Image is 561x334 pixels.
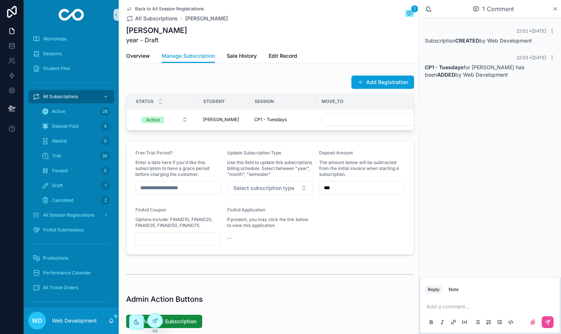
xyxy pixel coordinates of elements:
span: Use this field to update this subscriptions billing schedule. Select between "year", "month", "se... [227,160,313,177]
span: All Session Registrations [43,212,94,218]
a: Draft1 [37,179,114,192]
a: Select Button [135,113,194,127]
div: 28 [100,107,110,116]
a: Manage Subscription [162,49,215,63]
button: Select Button [136,113,194,126]
span: Performance Calendar [43,270,91,276]
span: Workshops [43,36,66,42]
span: Session [255,98,274,104]
span: CP1 - Tuesdays [254,117,287,123]
div: Note [449,287,459,293]
div: scrollable content [24,30,119,307]
a: All Subscriptions [28,90,114,103]
p: Web Development [52,317,97,324]
a: Waitlist0 [37,134,114,148]
span: The amount below will be subtracted from the initial invoice when starting a subscription. [319,160,405,177]
a: Student Files [28,62,114,75]
span: Draft [52,183,63,188]
span: Sessions [43,51,62,57]
span: Deposit Paid [52,123,78,129]
div: 1 [101,181,110,190]
button: Select Button [227,181,313,195]
span: Active [52,108,65,114]
span: Deposit Amount [319,150,353,156]
div: 30 [100,151,110,160]
span: Trial [52,153,61,159]
span: Overview [126,52,150,60]
button: Reply [425,285,443,294]
span: Student Files [43,66,70,71]
span: Student [203,98,225,104]
div: 2 [101,196,110,205]
a: All Session Registrations [28,208,114,222]
a: Sessions [28,47,114,60]
button: Note [446,285,462,294]
button: Add Registration [351,76,414,89]
span: Update Subscription Type [227,150,281,156]
span: year - Draft [126,36,187,44]
div: 0 [101,166,110,175]
span: Paused [52,168,68,174]
span: -- [227,234,232,242]
div: 0 [101,137,110,146]
a: FinAid Submissions [28,223,114,237]
a: [PERSON_NAME] [203,117,245,123]
span: Options Include: FINAID10, FINAID20, FINAID35, FINAID50, FINAID75. [135,217,221,228]
span: [PERSON_NAME] [203,117,239,123]
a: Trial30 [37,149,114,163]
a: [PERSON_NAME] [185,15,228,22]
span: WD [32,316,42,325]
a: Overview [126,49,150,64]
a: CP1 - Tuesdays [254,117,312,123]
a: Paused0 [37,164,114,177]
span: Edit Record [269,52,297,60]
span: Select subscription type [233,184,294,192]
a: Cancelled2 [37,194,114,207]
strong: CREATED [455,37,479,44]
h1: [PERSON_NAME] [126,25,187,36]
a: Workshops [28,32,114,46]
button: Activate Subscription [126,315,202,328]
a: Productions [28,251,114,265]
a: Active28 [37,105,114,118]
span: Activate Subscription [142,318,196,325]
span: Waitlist [52,138,67,144]
strong: ADDED [437,71,455,78]
div: 4 [101,122,110,131]
span: 1 Comment [482,4,514,13]
a: All Ticket Orders [28,281,114,294]
a: Sale History [227,49,257,64]
span: Cancelled [52,197,73,203]
span: Sale History [227,52,257,60]
button: 1 [405,10,414,19]
span: Back to All Session Registrations [135,6,204,12]
span: If present, you may click the link below to view this application [227,217,313,228]
span: Enter a date here if you'd like this subscription to have a grace period before charging the cust... [135,160,221,177]
span: All Subscriptions [43,94,78,100]
span: FinAid Submissions [43,227,83,233]
a: Deposit Paid4 [37,120,114,133]
span: Move_to [322,98,343,104]
span: 1 [411,5,418,13]
span: Subscription by Web Development [425,37,532,44]
img: App logo [59,9,84,21]
span: 22:52 • [DATE] [516,28,546,34]
span: All Ticket Orders [43,285,78,291]
div: Active [146,117,160,123]
h1: Admin Action Buttons [126,294,203,304]
a: All Subscriptions [126,15,178,22]
span: FinAid Application [227,207,265,213]
a: Performance Calendar [28,266,114,280]
span: Productions [43,255,68,261]
span: 22:53 • [DATE] [516,55,546,60]
span: for [PERSON_NAME] has been by Web Development [425,64,524,78]
span: Status [136,98,154,104]
a: Back to All Session Registrations [126,6,204,12]
span: FinAid Coupon [135,207,166,213]
button: Select Button [322,113,426,126]
span: Free Trial Period? [135,150,173,156]
span: Manage Subscription [162,52,215,60]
